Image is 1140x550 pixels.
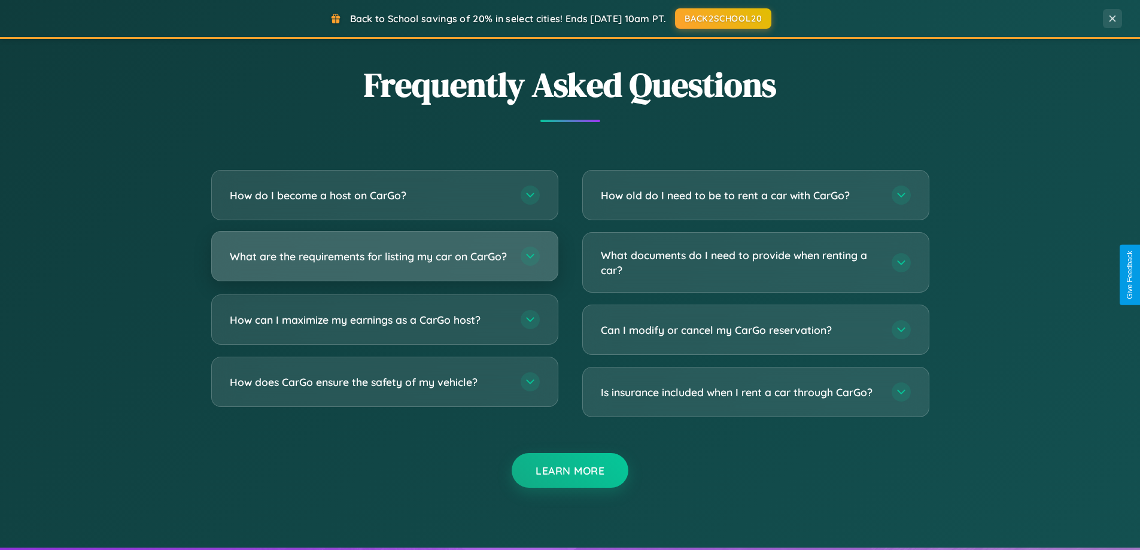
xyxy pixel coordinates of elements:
[675,8,771,29] button: BACK2SCHOOL20
[230,249,509,264] h3: What are the requirements for listing my car on CarGo?
[350,13,666,25] span: Back to School savings of 20% in select cities! Ends [DATE] 10am PT.
[601,385,880,400] h3: Is insurance included when I rent a car through CarGo?
[601,248,880,277] h3: What documents do I need to provide when renting a car?
[211,62,929,108] h2: Frequently Asked Questions
[230,188,509,203] h3: How do I become a host on CarGo?
[1126,251,1134,299] div: Give Feedback
[601,323,880,338] h3: Can I modify or cancel my CarGo reservation?
[230,312,509,327] h3: How can I maximize my earnings as a CarGo host?
[230,375,509,390] h3: How does CarGo ensure the safety of my vehicle?
[512,453,628,488] button: Learn More
[601,188,880,203] h3: How old do I need to be to rent a car with CarGo?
